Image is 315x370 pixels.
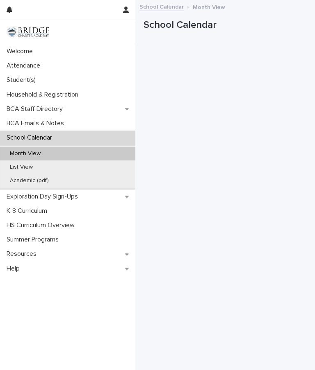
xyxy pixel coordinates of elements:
p: Household & Registration [3,91,85,99]
p: Resources [3,250,43,258]
p: Attendance [3,62,47,70]
p: Month View [3,150,47,157]
p: Summer Programs [3,236,65,244]
p: Month View [193,2,225,11]
p: List View [3,164,39,171]
p: Help [3,265,26,273]
p: BCA Emails & Notes [3,120,71,127]
p: Exploration Day Sign-Ups [3,193,84,201]
img: V1C1m3IdTEidaUdm9Hs0 [7,27,49,37]
p: HS Curriculum Overview [3,221,81,229]
p: School Calendar [144,19,304,31]
p: Academic (pdf) [3,177,55,184]
p: Welcome [3,47,39,55]
a: School Calendar [139,2,184,11]
p: K-8 Curriculum [3,207,54,215]
p: School Calendar [3,134,59,142]
p: BCA Staff Directory [3,105,69,113]
p: Student(s) [3,76,42,84]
